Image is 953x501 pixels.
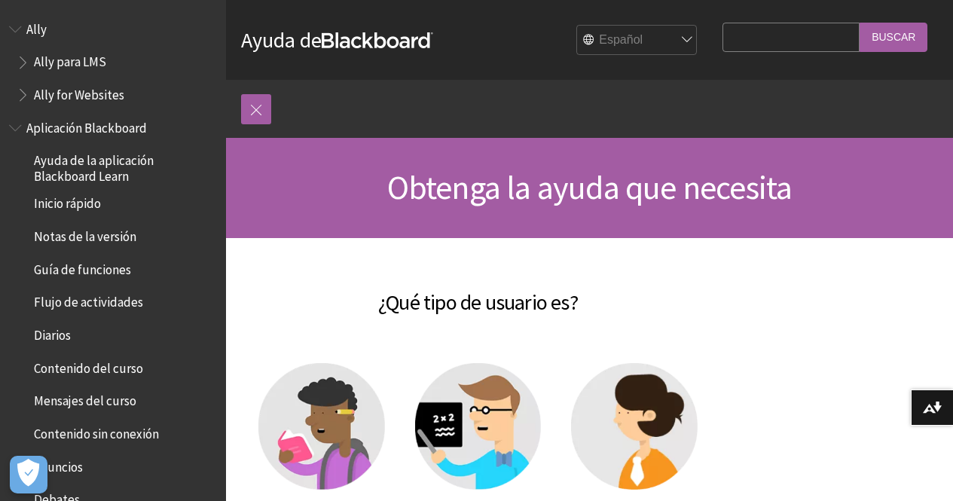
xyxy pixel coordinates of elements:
span: Contenido del curso [34,356,143,376]
span: Diarios [34,322,71,343]
a: Ayuda deBlackboard [241,26,433,53]
span: Ally [26,17,47,37]
span: Contenido sin conexión [34,421,159,441]
span: Ally for Websites [34,82,124,102]
span: Obtenga la ayuda que necesita [387,166,793,208]
span: Ayuda de la aplicación Blackboard Learn [34,148,215,184]
span: Anuncios [34,454,83,475]
span: Aplicación Blackboard [26,115,147,136]
img: Alumno [258,363,385,490]
span: Guía de funciones [34,257,131,277]
span: Notas de la versión [34,224,136,244]
select: Site Language Selector [577,26,698,56]
span: Mensajes del curso [34,389,136,409]
input: Buscar [860,23,927,52]
h2: ¿Qué tipo de usuario es? [241,268,715,318]
strong: Blackboard [322,32,433,48]
span: Inicio rápido [34,191,101,212]
button: Abrir preferencias [10,456,47,493]
span: Flujo de actividades [34,290,143,310]
nav: Book outline for Anthology Ally Help [9,17,217,108]
img: Administrador [571,363,698,490]
img: Profesor [415,363,542,490]
span: Ally para LMS [34,50,106,70]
